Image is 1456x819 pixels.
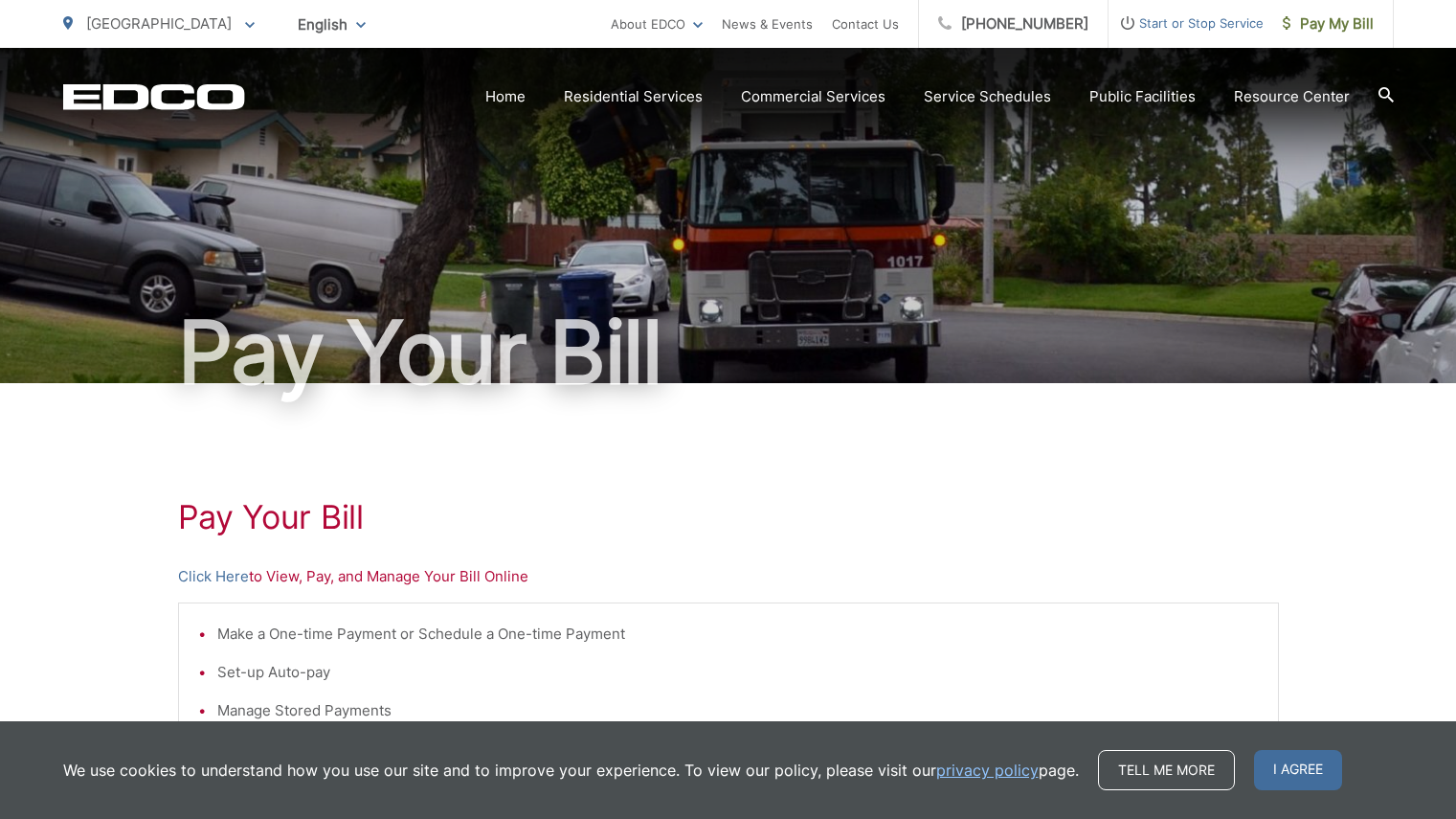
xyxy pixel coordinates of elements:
[485,85,526,108] a: Home
[564,85,703,108] a: Residential Services
[178,565,1279,588] p: to View, Pay, and Manage Your Bill Online
[63,305,1394,400] h1: Pay Your Bill
[63,759,1079,782] p: We use cookies to understand how you use our site and to improve your experience. To view our pol...
[217,623,1259,646] li: Make a One-time Payment or Schedule a One-time Payment
[178,498,1279,536] h1: Pay Your Bill
[1234,85,1350,108] a: Resource Center
[86,14,232,33] span: [GEOGRAPHIC_DATA]
[1098,750,1235,790] a: Tell me more
[1283,12,1374,35] span: Pay My Bill
[283,8,380,41] span: English
[741,85,885,108] a: Commercial Services
[178,565,249,588] a: Click Here
[1089,85,1196,108] a: Public Facilities
[217,661,1259,684] li: Set-up Auto-pay
[832,12,899,35] a: Contact Us
[722,12,813,35] a: News & Events
[63,83,245,110] a: EDCD logo. Return to the homepage.
[1254,750,1342,790] span: I agree
[217,699,1259,722] li: Manage Stored Payments
[611,12,703,35] a: About EDCO
[924,85,1051,108] a: Service Schedules
[936,759,1039,782] a: privacy policy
